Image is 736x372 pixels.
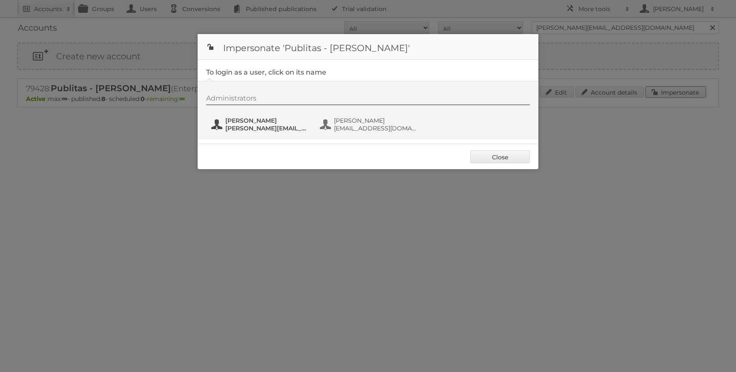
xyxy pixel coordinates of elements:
[334,117,417,124] span: [PERSON_NAME]
[334,124,417,132] span: [EMAIL_ADDRESS][DOMAIN_NAME]
[470,150,530,163] a: Close
[206,94,530,105] div: Administrators
[210,116,310,133] button: [PERSON_NAME] [PERSON_NAME][EMAIL_ADDRESS][DOMAIN_NAME]
[198,34,538,60] h1: Impersonate 'Publitas - [PERSON_NAME]'
[225,124,308,132] span: [PERSON_NAME][EMAIL_ADDRESS][DOMAIN_NAME]
[319,116,419,133] button: [PERSON_NAME] [EMAIL_ADDRESS][DOMAIN_NAME]
[225,117,308,124] span: [PERSON_NAME]
[206,68,326,76] legend: To login as a user, click on its name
